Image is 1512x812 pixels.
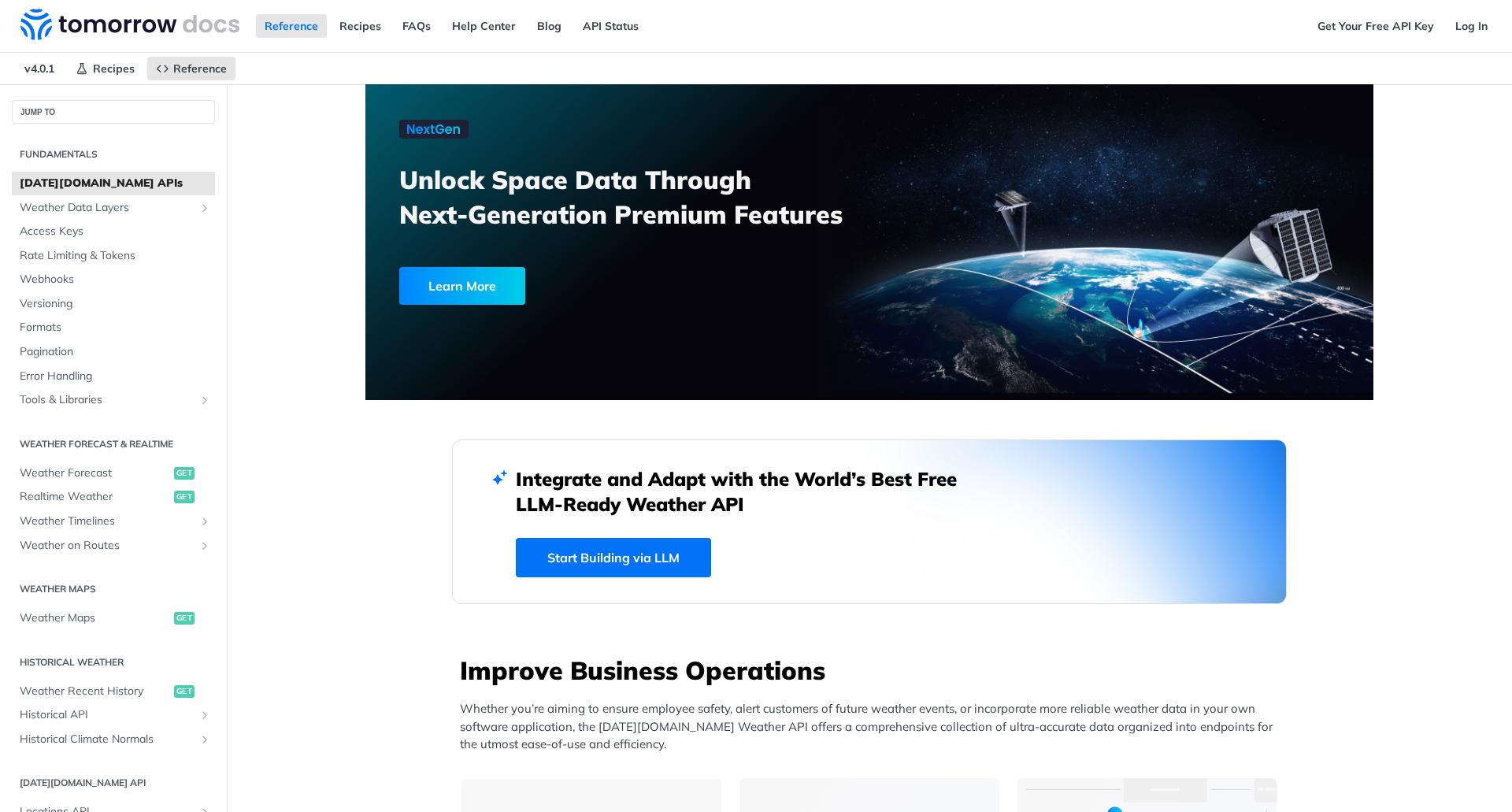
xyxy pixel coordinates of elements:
img: NextGen [399,120,469,139]
a: Help Center [443,14,524,38]
span: Webhooks [20,272,211,287]
a: Realtime Weatherget [12,485,215,509]
a: Recipes [331,14,390,38]
h3: Unlock Space Data Through Next-Generation Premium Features [399,162,887,232]
button: JUMP TO [12,100,215,124]
a: Pagination [12,340,215,364]
span: Tools & Libraries [20,392,195,408]
span: Weather Maps [20,610,170,626]
a: Get Your Free API Key [1309,14,1443,38]
h2: Weather Maps [12,582,215,596]
span: Weather Data Layers [20,200,195,216]
span: get [174,467,195,480]
span: Historical API [20,707,195,723]
span: [DATE][DOMAIN_NAME] APIs [20,176,211,191]
a: [DATE][DOMAIN_NAME] APIs [12,172,215,195]
span: v4.0.1 [16,57,63,80]
img: Tomorrow.io Weather API Docs [20,9,239,40]
h2: Fundamentals [12,147,215,161]
span: Weather on Routes [20,538,195,554]
span: Reference [173,61,227,76]
a: Weather Forecastget [12,462,215,485]
span: Weather Recent History [20,684,170,699]
a: Tools & LibrariesShow subpages for Tools & Libraries [12,388,215,412]
p: Whether you’re aiming to ensure employee safety, alert customers of future weather events, or inc... [460,700,1287,754]
span: Weather Forecast [20,465,170,481]
a: Reference [256,14,327,38]
a: Blog [528,14,570,38]
span: Versioning [20,296,211,312]
span: get [174,685,195,698]
a: API Status [574,14,647,38]
button: Show subpages for Weather Timelines [198,515,211,528]
span: get [174,491,195,503]
span: Weather Timelines [20,514,195,529]
span: Recipes [93,61,135,76]
span: Rate Limiting & Tokens [20,248,211,264]
h2: Weather Forecast & realtime [12,437,215,451]
a: Weather TimelinesShow subpages for Weather Timelines [12,510,215,533]
a: Access Keys [12,220,215,243]
span: Formats [20,320,211,336]
span: get [174,612,195,625]
a: Weather Data LayersShow subpages for Weather Data Layers [12,196,215,220]
a: Error Handling [12,365,215,388]
a: Weather Recent Historyget [12,680,215,703]
a: Start Building via LLM [516,538,711,577]
span: Realtime Weather [20,489,170,505]
span: Access Keys [20,224,211,239]
a: FAQs [394,14,439,38]
h3: Improve Business Operations [460,653,1287,688]
button: Show subpages for Weather Data Layers [198,202,211,214]
span: Historical Climate Normals [20,732,195,747]
a: Webhooks [12,268,215,291]
a: Formats [12,316,215,339]
button: Show subpages for Historical API [198,709,211,721]
a: Versioning [12,292,215,316]
button: Show subpages for Historical Climate Normals [198,733,211,746]
h2: Historical Weather [12,655,215,669]
a: Historical APIShow subpages for Historical API [12,703,215,727]
a: Log In [1447,14,1496,38]
a: Learn More [399,267,789,305]
a: Weather on RoutesShow subpages for Weather on Routes [12,534,215,558]
span: Pagination [20,344,211,360]
a: Reference [147,57,235,80]
button: Show subpages for Weather on Routes [198,539,211,552]
a: Historical Climate NormalsShow subpages for Historical Climate Normals [12,728,215,751]
a: Rate Limiting & Tokens [12,244,215,268]
a: Weather Mapsget [12,606,215,630]
span: Error Handling [20,369,211,384]
h2: Integrate and Adapt with the World’s Best Free LLM-Ready Weather API [516,466,980,517]
div: Learn More [399,267,525,305]
h2: [DATE][DOMAIN_NAME] API [12,776,215,790]
button: Show subpages for Tools & Libraries [198,394,211,406]
a: Recipes [67,57,143,80]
